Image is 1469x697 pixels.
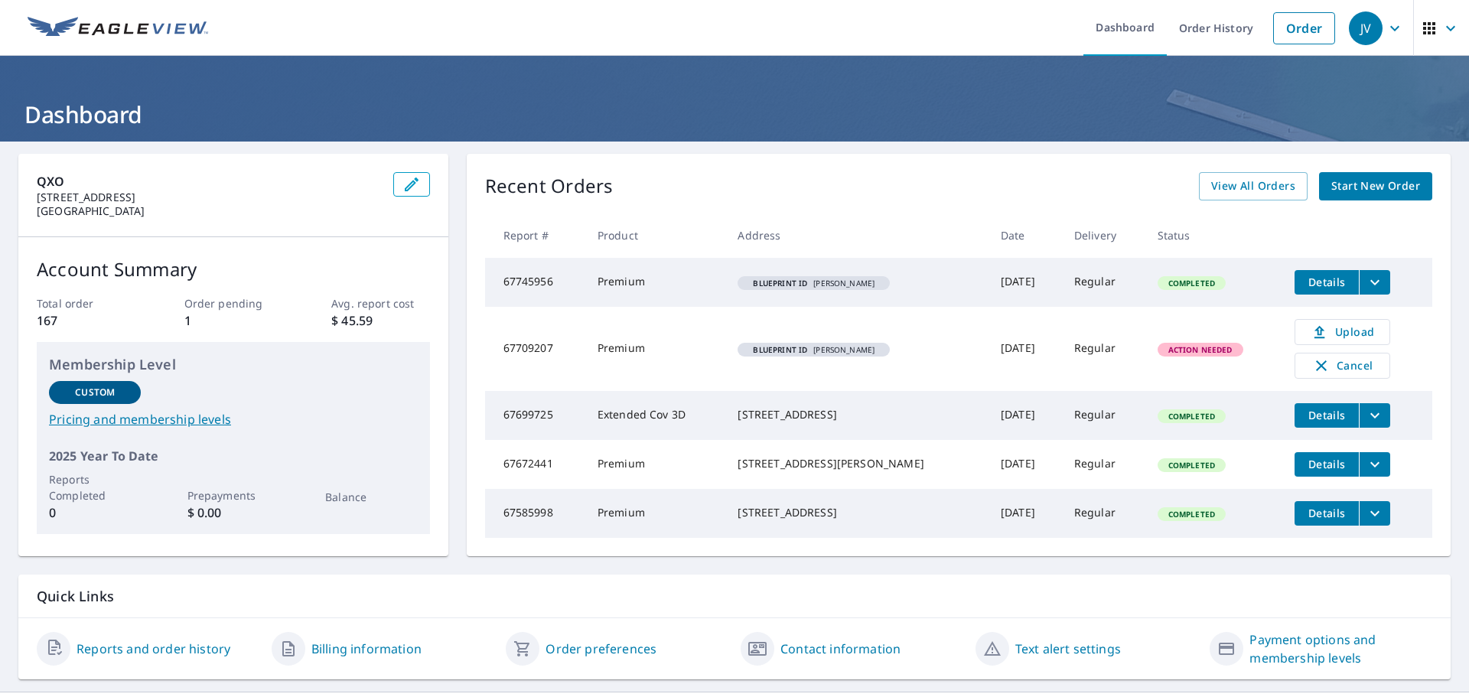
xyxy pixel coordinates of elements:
[1159,509,1224,519] span: Completed
[1062,440,1145,489] td: Regular
[989,213,1062,258] th: Date
[1359,403,1390,428] button: filesDropdownBtn-67699725
[546,640,656,658] a: Order preferences
[49,503,141,522] p: 0
[37,256,430,283] p: Account Summary
[1359,452,1390,477] button: filesDropdownBtn-67672441
[184,295,282,311] p: Order pending
[1015,640,1121,658] a: Text alert settings
[37,191,381,204] p: [STREET_ADDRESS]
[585,258,726,307] td: Premium
[37,587,1432,606] p: Quick Links
[725,213,988,258] th: Address
[1304,457,1350,471] span: Details
[311,640,422,658] a: Billing information
[585,440,726,489] td: Premium
[585,391,726,440] td: Extended Cov 3D
[989,440,1062,489] td: [DATE]
[1359,501,1390,526] button: filesDropdownBtn-67585998
[989,258,1062,307] td: [DATE]
[187,503,279,522] p: $ 0.00
[485,489,585,538] td: 67585998
[1062,307,1145,391] td: Regular
[77,640,230,658] a: Reports and order history
[1273,12,1335,44] a: Order
[753,279,807,287] em: Blueprint ID
[485,307,585,391] td: 67709207
[1211,177,1295,196] span: View All Orders
[37,311,135,330] p: 167
[37,172,381,191] p: QXO
[331,295,429,311] p: Avg. report cost
[18,99,1451,130] h1: Dashboard
[325,489,417,505] p: Balance
[1295,452,1359,477] button: detailsBtn-67672441
[1349,11,1383,45] div: JV
[1295,319,1390,345] a: Upload
[1159,460,1224,471] span: Completed
[585,213,726,258] th: Product
[1359,270,1390,295] button: filesDropdownBtn-67745956
[1159,344,1242,355] span: Action Needed
[1159,278,1224,288] span: Completed
[585,307,726,391] td: Premium
[49,447,418,465] p: 2025 Year To Date
[331,311,429,330] p: $ 45.59
[1304,408,1350,422] span: Details
[1304,506,1350,520] span: Details
[738,407,976,422] div: [STREET_ADDRESS]
[187,487,279,503] p: Prepayments
[753,346,807,353] em: Blueprint ID
[1305,323,1380,341] span: Upload
[184,311,282,330] p: 1
[989,489,1062,538] td: [DATE]
[1062,391,1145,440] td: Regular
[1199,172,1308,200] a: View All Orders
[1331,177,1420,196] span: Start New Order
[37,204,381,218] p: [GEOGRAPHIC_DATA]
[744,346,884,353] span: [PERSON_NAME]
[1062,213,1145,258] th: Delivery
[49,471,141,503] p: Reports Completed
[1159,411,1224,422] span: Completed
[49,410,418,428] a: Pricing and membership levels
[49,354,418,375] p: Membership Level
[738,456,976,471] div: [STREET_ADDRESS][PERSON_NAME]
[738,505,976,520] div: [STREET_ADDRESS]
[1295,501,1359,526] button: detailsBtn-67585998
[1295,353,1390,379] button: Cancel
[28,17,208,40] img: EV Logo
[585,489,726,538] td: Premium
[989,307,1062,391] td: [DATE]
[1062,489,1145,538] td: Regular
[1295,403,1359,428] button: detailsBtn-67699725
[989,391,1062,440] td: [DATE]
[485,213,585,258] th: Report #
[744,279,884,287] span: [PERSON_NAME]
[485,258,585,307] td: 67745956
[1249,630,1432,667] a: Payment options and membership levels
[1145,213,1283,258] th: Status
[1319,172,1432,200] a: Start New Order
[37,295,135,311] p: Total order
[780,640,901,658] a: Contact information
[485,391,585,440] td: 67699725
[485,440,585,489] td: 67672441
[1062,258,1145,307] td: Regular
[75,386,115,399] p: Custom
[1311,357,1374,375] span: Cancel
[485,172,614,200] p: Recent Orders
[1304,275,1350,289] span: Details
[1295,270,1359,295] button: detailsBtn-67745956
